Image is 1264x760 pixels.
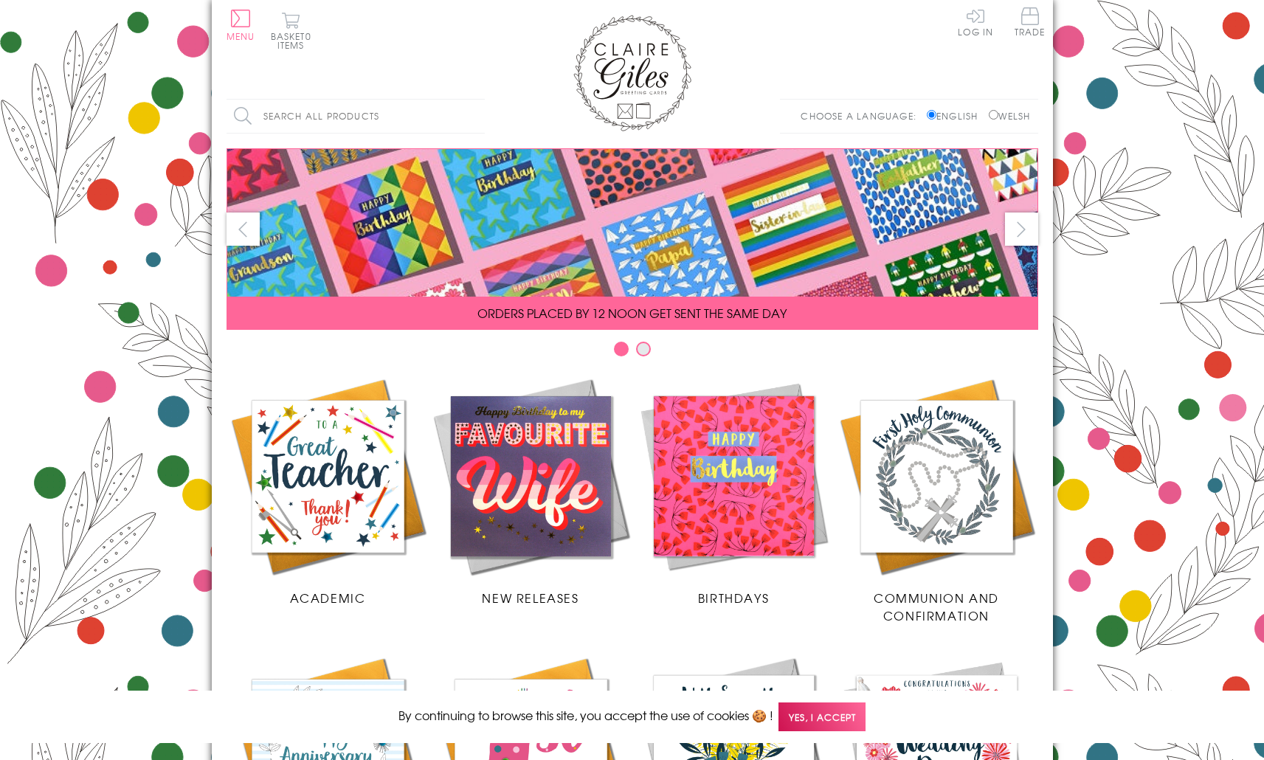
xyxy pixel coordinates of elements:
[227,341,1038,364] div: Carousel Pagination
[1005,213,1038,246] button: next
[835,375,1038,624] a: Communion and Confirmation
[227,10,255,41] button: Menu
[277,30,311,52] span: 0 items
[874,589,999,624] span: Communion and Confirmation
[632,375,835,607] a: Birthdays
[227,375,429,607] a: Academic
[227,30,255,43] span: Menu
[470,100,485,133] input: Search
[271,12,311,49] button: Basket0 items
[1015,7,1046,39] a: Trade
[989,110,998,120] input: Welsh
[482,589,579,607] span: New Releases
[958,7,993,36] a: Log In
[477,304,787,322] span: ORDERS PLACED BY 12 NOON GET SENT THE SAME DAY
[801,109,924,122] p: Choose a language:
[927,109,985,122] label: English
[614,342,629,356] button: Carousel Page 1 (Current Slide)
[927,110,936,120] input: English
[778,702,866,731] span: Yes, I accept
[1015,7,1046,36] span: Trade
[573,15,691,131] img: Claire Giles Greetings Cards
[227,213,260,246] button: prev
[698,589,769,607] span: Birthdays
[290,589,366,607] span: Academic
[429,375,632,607] a: New Releases
[227,100,485,133] input: Search all products
[636,342,651,356] button: Carousel Page 2
[989,109,1031,122] label: Welsh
